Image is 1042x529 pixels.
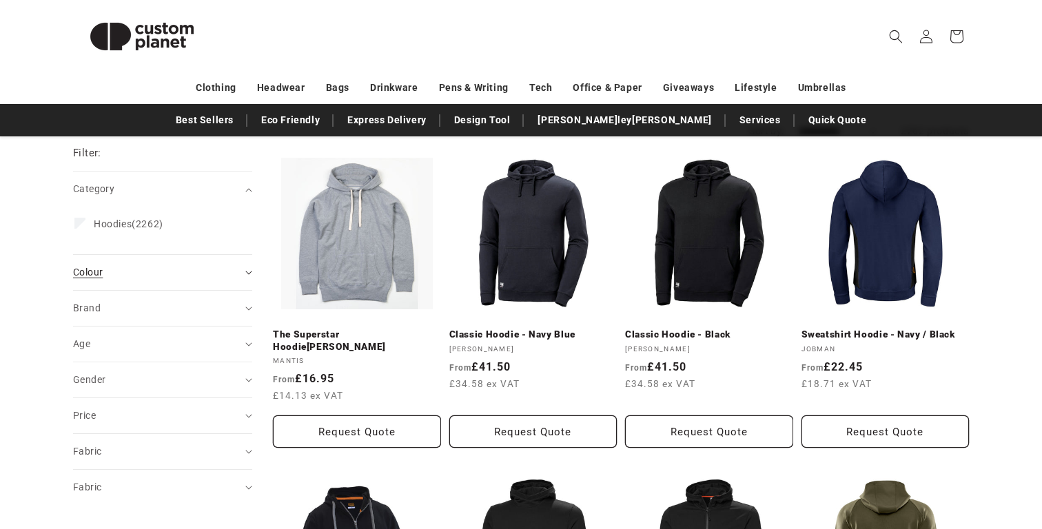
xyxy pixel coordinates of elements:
[73,172,252,207] summary: Category (0 selected)
[573,76,642,100] a: Office & Paper
[254,108,327,132] a: Eco Friendly
[73,145,101,161] h2: Filter:
[73,267,103,278] span: Colour
[73,446,101,457] span: Fabric
[529,76,552,100] a: Tech
[73,434,252,469] summary: Fabric (0 selected)
[73,302,101,313] span: Brand
[801,108,874,132] a: Quick Quote
[449,415,617,448] button: Request Quote
[73,255,252,290] summary: Colour (0 selected)
[273,329,441,353] a: The Superstar Hoodie[PERSON_NAME]
[73,374,105,385] span: Gender
[735,76,777,100] a: Lifestyle
[439,76,509,100] a: Pens & Writing
[73,326,252,362] summary: Age (0 selected)
[196,76,236,100] a: Clothing
[257,76,305,100] a: Headwear
[73,470,252,505] summary: Fabric (0 selected)
[881,21,911,52] summary: Search
[370,76,418,100] a: Drinkware
[801,415,970,448] button: Request Quote
[449,329,617,341] a: Classic Hoodie - Navy Blue
[625,329,793,341] a: Classic Hoodie - Black
[73,362,252,397] summary: Gender (0 selected)
[801,329,970,341] a: Sweatshirt Hoodie - Navy / Black
[94,218,163,230] span: (2262)
[73,481,101,492] span: Fabric
[273,415,441,448] button: Request Quote
[798,76,846,100] a: Umbrellas
[806,380,1042,529] iframe: Chat Widget
[531,108,718,132] a: [PERSON_NAME]ley[PERSON_NAME]
[340,108,433,132] a: Express Delivery
[73,183,114,194] span: Category
[73,410,96,421] span: Price
[447,108,518,132] a: Design Tool
[625,415,793,448] button: Request Quote
[73,6,211,68] img: Custom Planet
[733,108,788,132] a: Services
[94,218,132,229] span: Hoodies
[73,291,252,326] summary: Brand (0 selected)
[73,398,252,433] summary: Price
[73,338,90,349] span: Age
[169,108,241,132] a: Best Sellers
[326,76,349,100] a: Bags
[663,76,714,100] a: Giveaways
